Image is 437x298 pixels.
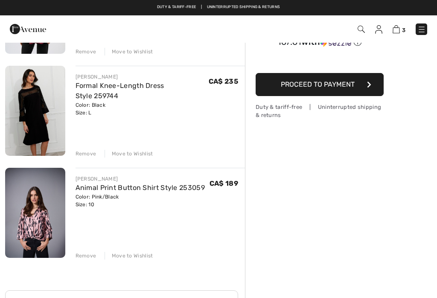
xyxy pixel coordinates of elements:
iframe: PayPal-paypal [256,51,384,70]
a: 3 [393,24,405,34]
div: Move to Wishlist [105,150,153,158]
div: Move to Wishlist [105,48,153,56]
div: Duty & tariff-free | Uninterrupted shipping & returns [256,103,384,119]
div: Color: Black Size: L [76,101,209,117]
div: Move to Wishlist [105,252,153,260]
a: Formal Knee-Length Dress Style 259744 [76,82,164,100]
div: Remove [76,48,96,56]
img: Sezzle [320,39,351,47]
button: Proceed to Payment [256,73,384,96]
div: [PERSON_NAME] [76,175,205,183]
img: 1ère Avenue [10,20,46,38]
a: Animal Print Button Shirt Style 253059 [76,184,205,192]
span: CA$ 189 [210,179,238,187]
img: Search [358,26,365,33]
span: CA$ 235 [209,77,238,85]
a: Duty & tariff-free | Uninterrupted shipping & returns [157,5,280,9]
div: Remove [76,252,96,260]
div: Remove [76,150,96,158]
div: [PERSON_NAME] [76,73,209,81]
span: Proceed to Payment [281,80,355,88]
a: 1ère Avenue [10,24,46,32]
img: Menu [417,25,426,34]
span: 3 [402,27,405,33]
img: Formal Knee-Length Dress Style 259744 [5,66,65,156]
img: My Info [375,25,382,34]
div: Color: Pink/Black Size: 10 [76,193,205,208]
img: Animal Print Button Shirt Style 253059 [5,168,65,258]
img: Shopping Bag [393,25,400,33]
